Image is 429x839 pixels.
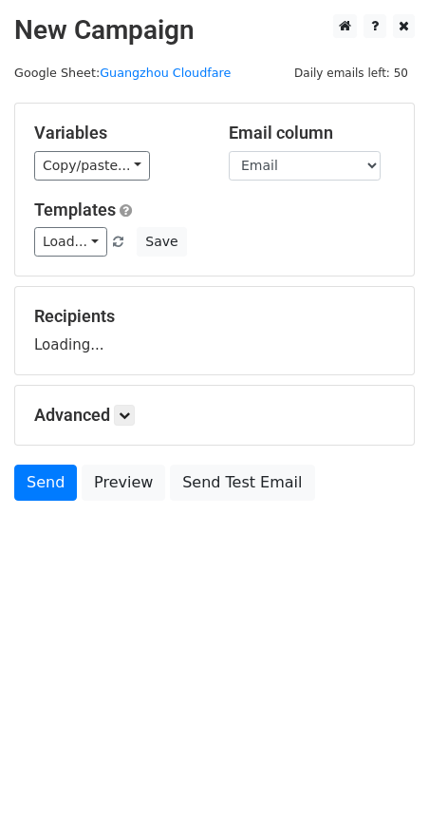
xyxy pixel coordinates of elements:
a: Daily emails left: 50 [288,66,415,80]
a: Send Test Email [170,465,314,501]
h5: Email column [229,123,395,143]
a: Load... [34,227,107,257]
small: Google Sheet: [14,66,231,80]
a: Guangzhou Cloudfare [100,66,231,80]
h5: Advanced [34,405,395,426]
h5: Recipients [34,306,395,327]
a: Send [14,465,77,501]
a: Templates [34,200,116,219]
a: Copy/paste... [34,151,150,181]
button: Save [137,227,186,257]
div: Loading... [34,306,395,355]
h5: Variables [34,123,200,143]
span: Daily emails left: 50 [288,63,415,84]
h2: New Campaign [14,14,415,47]
a: Preview [82,465,165,501]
